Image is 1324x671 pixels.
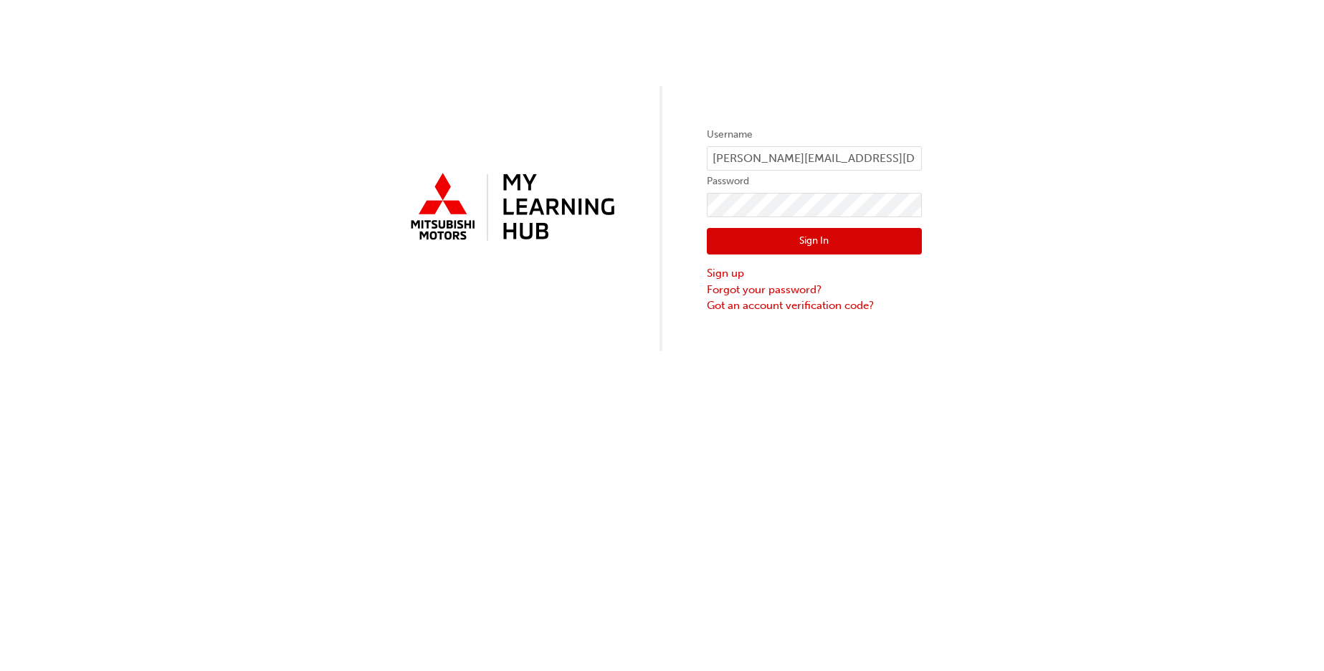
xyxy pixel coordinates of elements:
a: Got an account verification code? [707,298,922,314]
input: Username [707,146,922,171]
label: Username [707,126,922,143]
a: Forgot your password? [707,282,922,298]
button: Sign In [707,228,922,255]
label: Password [707,173,922,190]
a: Sign up [707,265,922,282]
img: mmal [403,167,618,249]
